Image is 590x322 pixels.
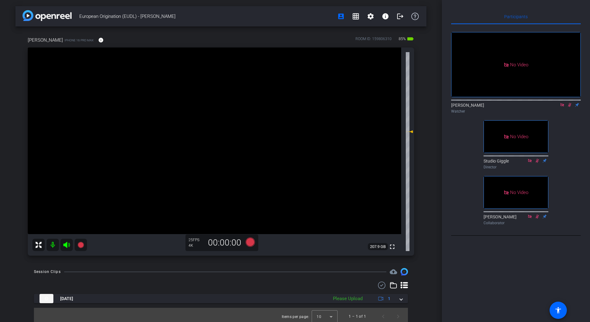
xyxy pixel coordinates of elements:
div: Director [484,164,548,170]
div: Studio Giggle [484,158,548,170]
img: Session clips [401,268,408,275]
span: iPhone 16 Pro Max [64,38,93,43]
div: 00:00:00 [204,237,245,248]
div: 4K [189,243,204,248]
mat-icon: fullscreen [388,243,396,250]
div: ROOM ID: 159806310 [355,36,392,45]
img: app-logo [23,10,72,21]
div: [PERSON_NAME] [451,102,581,114]
mat-icon: 4 dB [406,128,413,135]
mat-icon: accessibility [555,307,562,314]
img: thumb-nail [39,294,53,303]
div: Watcher [451,109,581,114]
span: 1 [388,295,390,302]
span: 207.9 GB [368,243,388,250]
mat-icon: cloud_upload [390,268,397,275]
mat-icon: logout [397,13,404,20]
mat-icon: grid_on [352,13,359,20]
span: Participants [504,14,528,19]
span: No Video [510,62,528,67]
div: 1 – 1 of 1 [349,313,366,320]
span: [DATE] [60,295,73,302]
span: No Video [510,134,528,139]
span: FPS [193,238,199,242]
mat-icon: info [382,13,389,20]
span: European Origination (EUDL) - [PERSON_NAME] [79,10,334,23]
mat-icon: settings [367,13,374,20]
mat-expansion-panel-header: thumb-nail[DATE]Please Upload1 [34,294,408,303]
span: No Video [510,189,528,195]
div: [PERSON_NAME] [484,214,548,226]
div: Please Upload [330,295,366,302]
div: 25 [189,237,204,242]
div: Session Clips [34,269,61,275]
mat-icon: battery_std [407,35,414,43]
span: [PERSON_NAME] [28,37,63,43]
div: Collaborator [484,220,548,226]
mat-icon: info [98,37,104,43]
span: Destinations for your clips [390,268,397,275]
div: Items per page: [282,314,309,320]
mat-icon: account_box [337,13,345,20]
span: 85% [398,34,407,44]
